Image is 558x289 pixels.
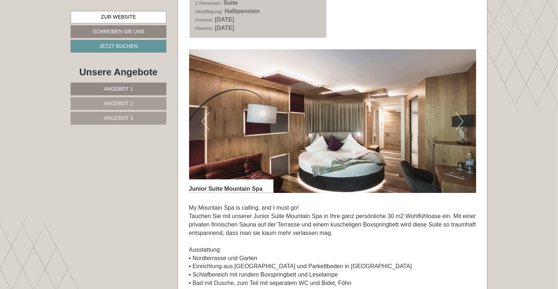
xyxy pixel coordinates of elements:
small: 2 Personen: [195,0,222,6]
small: Anreise: [195,17,214,23]
span: Angebot 3 [104,115,133,121]
a: Schreiben Sie uns [71,25,166,38]
a: Jetzt buchen [71,40,166,53]
span: Angebot 2 [104,100,133,106]
div: Unsere Angebote [71,65,166,79]
b: Halbpension [225,8,260,14]
b: [DATE] [215,16,234,23]
small: Abreise: [195,26,214,31]
b: [DATE] [215,25,234,31]
a: Zur Website [71,11,166,23]
div: Junior Suite Mountain Spa [189,179,274,193]
span: Angebot 1 [104,86,133,92]
button: Next [456,112,463,130]
img: image [189,49,476,193]
small: Verpflegung: [195,9,223,14]
button: Previous [202,112,210,130]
